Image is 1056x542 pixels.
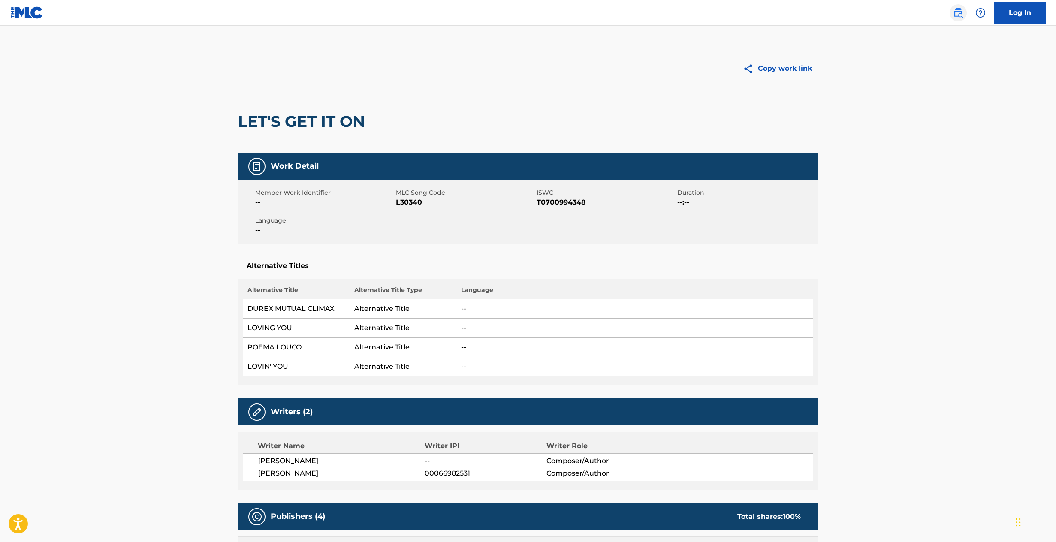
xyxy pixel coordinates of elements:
[1016,509,1021,535] div: Drag
[243,319,350,338] td: LOVING YOU
[243,338,350,357] td: POEMA LOUCO
[537,197,675,208] span: T0700994348
[546,441,658,451] div: Writer Role
[953,8,963,18] img: search
[396,188,534,197] span: MLC Song Code
[994,2,1046,24] a: Log In
[271,407,313,417] h5: Writers (2)
[252,161,262,172] img: Work Detail
[252,407,262,417] img: Writers
[243,357,350,376] td: LOVIN' YOU
[677,188,816,197] span: Duration
[350,338,457,357] td: Alternative Title
[546,456,658,466] span: Composer/Author
[271,161,319,171] h5: Work Detail
[677,197,816,208] span: --:--
[425,441,547,451] div: Writer IPI
[271,512,325,521] h5: Publishers (4)
[238,112,369,131] h2: LET'S GET IT ON
[425,468,546,479] span: 00066982531
[350,357,457,376] td: Alternative Title
[737,512,801,522] div: Total shares:
[737,58,818,79] button: Copy work link
[255,197,394,208] span: --
[972,4,989,21] div: Help
[10,6,43,19] img: MLC Logo
[975,8,986,18] img: help
[350,286,457,299] th: Alternative Title Type
[258,468,425,479] span: [PERSON_NAME]
[783,512,801,521] span: 100 %
[457,286,813,299] th: Language
[457,319,813,338] td: --
[950,4,967,21] a: Public Search
[457,357,813,376] td: --
[255,225,394,235] span: --
[457,338,813,357] td: --
[743,63,758,74] img: Copy work link
[255,188,394,197] span: Member Work Identifier
[396,197,534,208] span: L30340
[243,299,350,319] td: DUREX MUTUAL CLIMAX
[425,456,546,466] span: --
[247,262,809,270] h5: Alternative Titles
[537,188,675,197] span: ISWC
[457,299,813,319] td: --
[546,468,658,479] span: Composer/Author
[350,299,457,319] td: Alternative Title
[258,441,425,451] div: Writer Name
[252,512,262,522] img: Publishers
[243,286,350,299] th: Alternative Title
[350,319,457,338] td: Alternative Title
[258,456,425,466] span: [PERSON_NAME]
[1013,501,1056,542] iframe: Chat Widget
[255,216,394,225] span: Language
